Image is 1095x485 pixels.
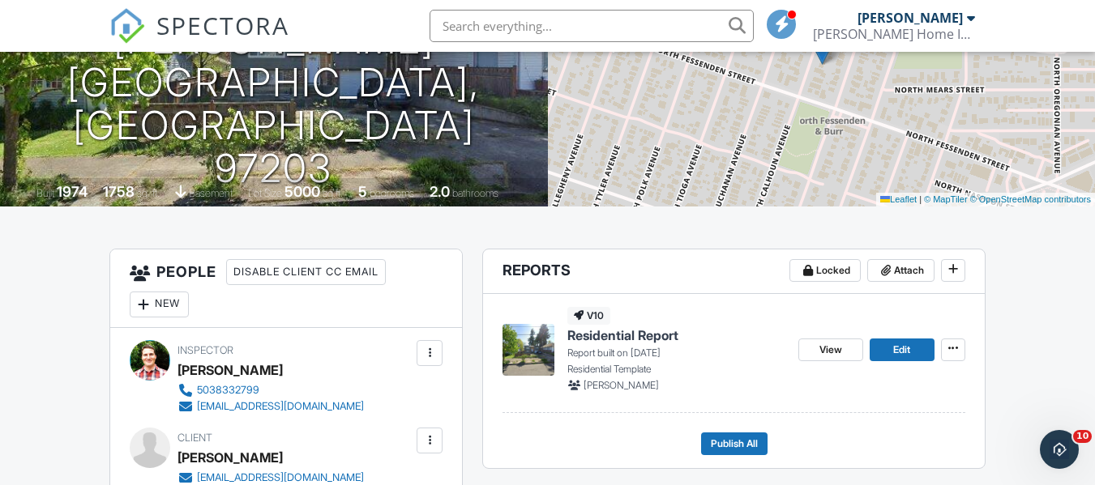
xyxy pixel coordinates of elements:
[1040,430,1079,469] iframe: Intercom live chat
[284,183,320,200] div: 5000
[178,344,233,356] span: Inspector
[452,187,498,199] span: bathrooms
[197,384,259,397] div: 5038332799
[137,187,160,199] span: sq. ft.
[178,432,212,444] span: Client
[358,183,367,200] div: 5
[110,249,462,328] h3: People
[130,291,189,317] div: New
[197,400,364,413] div: [EMAIL_ADDRESS][DOMAIN_NAME]
[189,187,233,199] span: basement
[370,187,414,199] span: bedrooms
[178,398,364,415] a: [EMAIL_ADDRESS][DOMAIN_NAME]
[156,8,289,42] span: SPECTORA
[858,10,963,26] div: [PERSON_NAME]
[57,183,88,200] div: 1974
[226,259,386,285] div: Disable Client CC Email
[248,187,282,199] span: Lot Size
[813,26,975,42] div: Thompson Home Inspection, LLC
[1073,430,1092,443] span: 10
[178,445,283,470] div: [PERSON_NAME]
[919,194,922,204] span: |
[178,358,283,382] div: [PERSON_NAME]
[109,8,145,44] img: The Best Home Inspection Software - Spectora
[197,471,364,484] div: [EMAIL_ADDRESS][DOMAIN_NAME]
[430,10,754,42] input: Search everything...
[880,194,917,204] a: Leaflet
[323,187,343,199] span: sq.ft.
[36,187,54,199] span: Built
[109,22,289,56] a: SPECTORA
[970,194,1091,204] a: © OpenStreetMap contributors
[430,183,450,200] div: 2.0
[178,382,364,398] a: 5038332799
[924,194,968,204] a: © MapTiler
[103,183,135,200] div: 1758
